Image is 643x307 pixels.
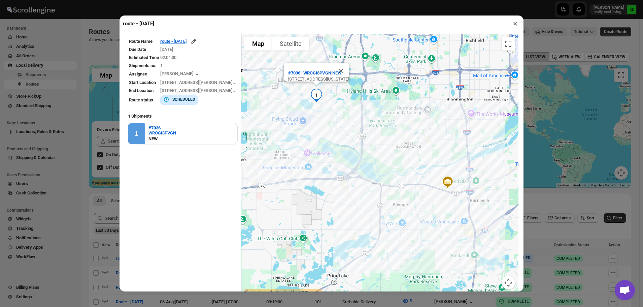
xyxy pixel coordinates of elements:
span: End Location [129,88,154,93]
b: 1 Shipments [125,110,155,122]
button: WROGI8PVGN [148,130,176,135]
span: Shipments no. [129,63,157,68]
button: #7036 [148,125,176,130]
span: Due Date [129,47,146,52]
button: route - [DATE] [160,38,197,45]
span: 02:04:00 [160,55,176,60]
span: Assignee [129,71,147,76]
div: | [288,70,349,76]
span: Route status [129,97,153,102]
span: Start Location [129,80,156,85]
span: 1 [160,63,163,68]
div: [STREET_ADDRESS][PERSON_NAME]... [160,87,237,94]
button: #7036 | WROGI8PVGN [284,68,335,79]
span: Route Name [129,39,153,44]
button: SCHEDULED [163,96,195,103]
img: Google [243,289,265,298]
a: Open chat [615,280,635,300]
b: SCHEDULED [172,97,195,102]
button: Show street map [244,37,272,51]
button: Map camera controls [502,276,515,289]
span: Estimated Time [129,55,159,60]
button: Close [333,63,349,79]
a: Open this area in Google Maps (opens a new window) [243,289,265,298]
div: NEW [148,135,176,142]
h2: route - [DATE] [123,20,154,27]
b: #7036 [148,125,161,130]
div: 1 [135,130,138,137]
div: [STREET_ADDRESS][PERSON_NAME]... [160,79,237,86]
button: Toggle fullscreen view [502,37,515,51]
div: 1 [307,86,326,105]
span: [DATE] [160,47,173,52]
button: Show satellite imagery [272,37,309,51]
label: Assignee can be tracked for LIVE routes [244,289,322,296]
b: #7036 | WROGI8PVGN [288,70,331,75]
div: [STREET_ADDRESS][US_STATE] [288,76,349,82]
button: [PERSON_NAME] [160,71,200,78]
button: × [510,19,520,28]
